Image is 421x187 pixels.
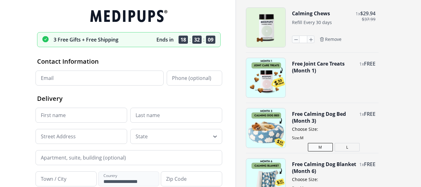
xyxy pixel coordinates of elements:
[203,36,204,43] span: :
[37,57,99,66] span: Contact Information
[359,111,364,117] span: 1 x
[246,8,285,47] img: Calming Chews
[292,10,330,17] button: Calming Chews
[292,161,356,175] button: Free Calming Dog Blanket (Month 6)
[360,10,376,17] span: $ 29.94
[292,135,376,140] span: Size: M
[179,36,188,44] span: 18
[37,94,63,103] span: Delivery
[54,36,118,43] p: 3 Free Gifts + Free Shipping
[292,126,376,132] span: Choose Size:
[308,143,333,151] button: M
[364,111,376,117] span: FREE
[192,36,202,44] span: 32
[189,36,191,43] span: :
[292,111,356,124] button: Free Calming Dog Bed (Month 3)
[364,60,376,67] span: FREE
[206,36,215,44] span: 09
[362,17,376,22] span: $ 37.99
[292,176,376,182] span: Choose Size:
[292,19,332,25] span: Refill Every 30 days
[246,58,285,97] img: Free Joint Care Treats (Month 1)
[292,60,356,74] button: Free Joint Care Treats (Month 1)
[359,161,364,167] span: 1 x
[359,61,364,67] span: 1 x
[356,11,360,17] span: 1 x
[325,37,342,42] span: Remove
[156,36,174,43] p: Ends in
[246,108,285,148] img: Free Calming Dog Bed (Month 3)
[364,161,376,168] span: FREE
[335,143,360,151] button: L
[319,37,342,42] button: Remove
